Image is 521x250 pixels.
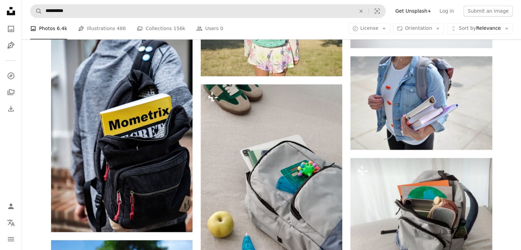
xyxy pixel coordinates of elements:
span: 486 [117,25,126,33]
span: Relevance [459,25,501,32]
a: A back pack sitting on the floor next to a pair of shoes [201,187,342,193]
a: Get Unsplash+ [391,5,435,16]
button: License [348,23,390,34]
a: woman wearing blue denim jacket holding book [350,100,492,106]
a: Explore [4,69,18,83]
a: Photos [4,22,18,36]
a: Collections 156k [137,18,185,40]
button: Sort byRelevance [447,23,513,34]
span: Orientation [405,26,432,31]
button: Language [4,216,18,229]
a: Collections [4,85,18,99]
button: Visual search [369,4,385,17]
a: Users 0 [196,18,223,40]
img: woman wearing blue denim jacket holding book [350,56,492,150]
form: Find visuals sitewide [30,4,386,18]
span: 0 [220,25,223,33]
a: A backpack filled with books and other items sitting on a bed [350,202,492,208]
button: Submit an image [463,5,513,16]
button: Search Unsplash [30,4,42,17]
span: 156k [173,25,185,33]
button: Clear [353,4,369,17]
img: Mometrix book inside black backpack [51,20,193,232]
a: Download History [4,102,18,115]
a: Log in [435,5,458,16]
button: Menu [4,232,18,246]
button: Orientation [393,23,444,34]
a: Illustrations [4,38,18,52]
a: Mometrix book inside black backpack [51,123,193,129]
span: Sort by [459,26,476,31]
a: Home — Unsplash [4,4,18,19]
a: Illustrations 486 [78,18,126,40]
span: License [360,26,379,31]
a: Log in / Sign up [4,199,18,213]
